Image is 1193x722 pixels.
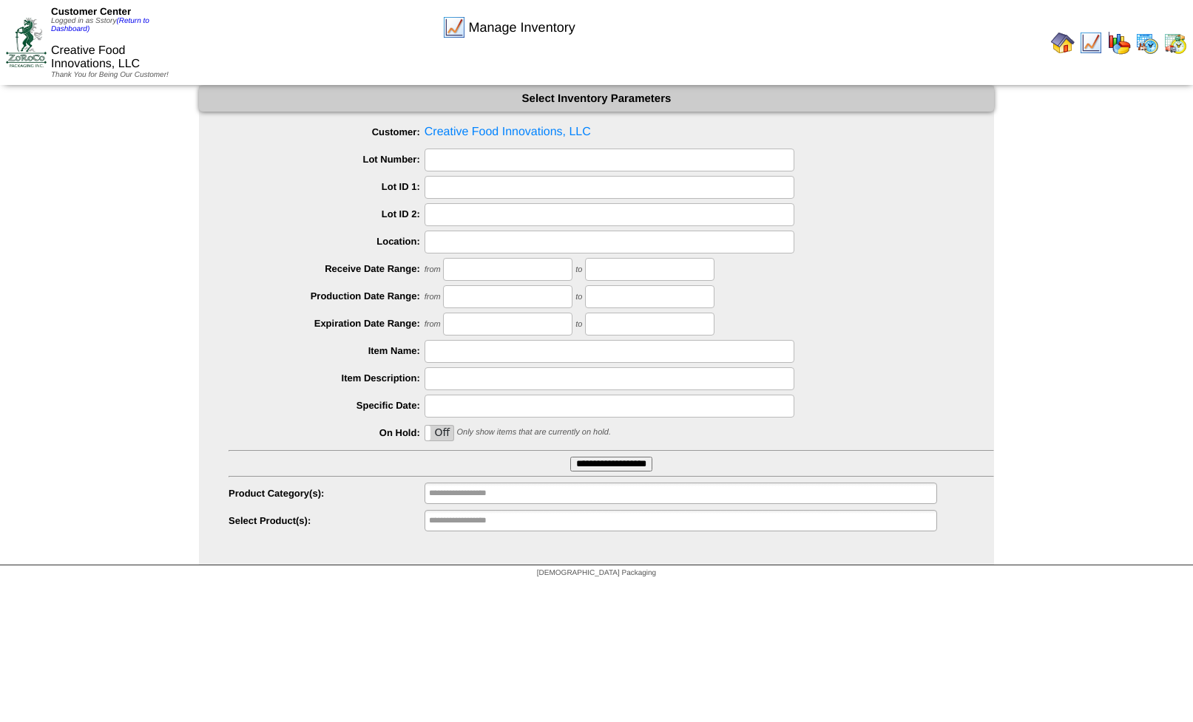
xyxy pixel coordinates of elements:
span: Logged in as Sstory [51,17,149,33]
img: line_graph.gif [442,16,466,39]
label: Off [425,426,453,440]
span: Customer Center [51,6,131,17]
span: from [425,293,441,302]
span: Creative Food Innovations, LLC [229,121,994,143]
label: Expiration Date Range: [229,318,425,329]
span: to [575,293,582,302]
img: ZoRoCo_Logo(Green%26Foil)%20jpg.webp [6,18,47,67]
img: calendarinout.gif [1163,31,1187,55]
label: On Hold: [229,427,425,438]
label: Lot ID 2: [229,208,425,219]
span: to [575,265,582,274]
span: Only show items that are currently on hold. [456,428,610,437]
label: Specific Date: [229,400,425,411]
label: Product Category(s): [229,488,425,499]
img: calendarprod.gif [1135,31,1159,55]
label: Select Product(s): [229,515,425,526]
span: [DEMOGRAPHIC_DATA] Packaging [537,569,656,577]
label: Location: [229,236,425,247]
div: OnOff [425,425,454,441]
a: (Return to Dashboard) [51,17,149,33]
span: Manage Inventory [469,20,575,35]
label: Customer: [229,126,425,137]
span: to [575,320,582,329]
span: from [425,320,441,329]
img: line_graph.gif [1079,31,1103,55]
label: Lot Number: [229,154,425,165]
span: from [425,265,441,274]
label: Item Description: [229,372,425,384]
label: Lot ID 1: [229,181,425,192]
div: Select Inventory Parameters [199,86,994,112]
img: graph.gif [1107,31,1131,55]
img: home.gif [1051,31,1075,55]
label: Production Date Range: [229,290,425,302]
label: Item Name: [229,345,425,356]
span: Creative Food Innovations, LLC [51,44,140,70]
label: Receive Date Range: [229,263,425,274]
span: Thank You for Being Our Customer! [51,71,169,79]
